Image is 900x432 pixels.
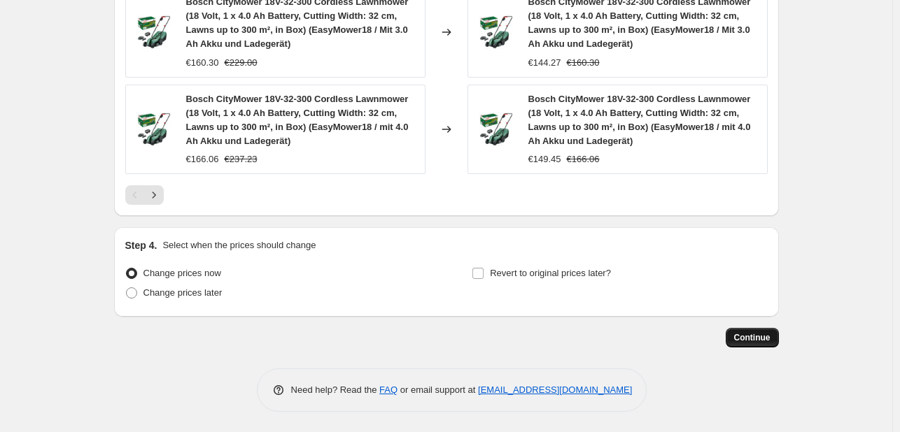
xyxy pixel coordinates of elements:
div: €166.06 [186,152,219,166]
span: Revert to original prices later? [490,268,611,278]
a: [EMAIL_ADDRESS][DOMAIN_NAME] [478,384,632,395]
a: FAQ [379,384,398,395]
span: Change prices now [143,268,221,278]
img: 71BsuQbrUUL_80x.jpg [475,108,517,150]
h2: Step 4. [125,238,157,252]
div: €160.30 [186,56,219,70]
div: €144.27 [528,56,561,70]
span: Need help? Read the [291,384,380,395]
p: Select when the prices should change [162,238,316,252]
span: Bosch CityMower 18V-32-300 Cordless Lawnmower (18 Volt, 1 x 4.0 Ah Battery, Cutting Width: 32 cm,... [528,94,751,146]
strike: €160.30 [567,56,600,70]
span: or email support at [398,384,478,395]
div: €149.45 [528,152,561,166]
span: Continue [734,332,771,343]
img: 71BsuQbrUUL_80x.jpg [133,108,175,150]
strike: €229.00 [225,56,258,70]
strike: €237.23 [225,152,258,166]
img: 71BsuQbrUUL_80x.jpg [475,11,517,53]
span: Bosch CityMower 18V-32-300 Cordless Lawnmower (18 Volt, 1 x 4.0 Ah Battery, Cutting Width: 32 cm,... [186,94,409,146]
nav: Pagination [125,185,164,205]
strike: €166.06 [567,152,600,166]
span: Change prices later [143,287,223,298]
img: 71BsuQbrUUL_80x.jpg [133,11,175,53]
button: Next [144,185,164,205]
button: Continue [726,328,779,347]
